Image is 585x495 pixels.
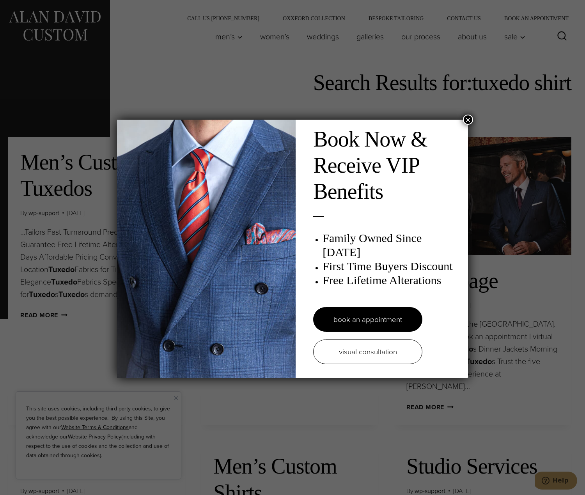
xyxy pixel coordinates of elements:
[313,339,422,364] a: visual consultation
[313,307,422,332] a: book an appointment
[323,231,460,259] h3: Family Owned Since [DATE]
[313,126,460,205] h2: Book Now & Receive VIP Benefits
[323,273,460,287] h3: Free Lifetime Alterations
[18,5,34,12] span: Help
[323,259,460,273] h3: First Time Buyers Discount
[463,115,473,125] button: Close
